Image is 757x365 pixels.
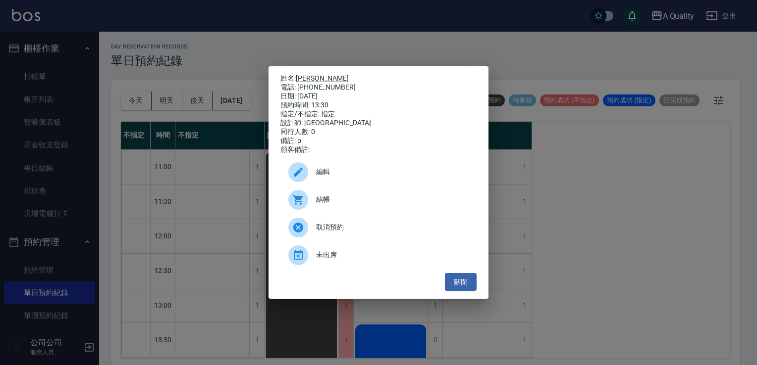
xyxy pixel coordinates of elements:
[280,137,477,145] div: 備註: p
[280,110,477,119] div: 指定/不指定: 指定
[296,74,349,82] a: [PERSON_NAME]
[445,273,477,291] button: 關閉
[280,241,477,269] div: 未出席
[280,101,477,110] div: 預約時間: 13:30
[280,145,477,154] div: 顧客備註:
[280,214,477,241] div: 取消預約
[280,186,477,214] a: 結帳
[316,222,469,232] span: 取消預約
[280,74,477,83] p: 姓名:
[316,250,469,260] span: 未出席
[316,194,469,205] span: 結帳
[280,119,477,128] div: 設計師: [GEOGRAPHIC_DATA]
[280,92,477,101] div: 日期: [DATE]
[280,158,477,186] div: 編輯
[316,167,469,177] span: 編輯
[280,128,477,137] div: 同行人數: 0
[280,83,477,92] div: 電話: [PHONE_NUMBER]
